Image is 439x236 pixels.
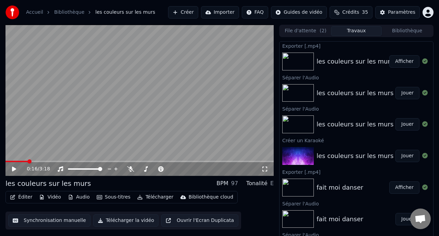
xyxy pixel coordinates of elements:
a: Ouvrir le chat [410,209,431,229]
div: / [27,166,43,172]
button: Afficher [389,181,419,194]
button: Créer [168,6,198,19]
button: Jouer [395,87,419,99]
span: les couleurs sur les murs [95,9,155,16]
span: 0:16 [27,166,37,172]
div: les couleurs sur les murs [317,151,393,161]
div: BPM [216,179,228,188]
div: Exporter [.mp4] [280,168,433,176]
nav: breadcrumb [26,9,155,16]
a: Accueil [26,9,43,16]
button: Télécharger la vidéo [93,214,159,227]
button: Ouvrir l'Ecran Duplicata [161,214,238,227]
span: 35 [362,9,368,16]
div: Séparer l'Audio [280,104,433,113]
div: les couleurs sur les murs [317,120,393,129]
div: Exporter [.mp4] [280,42,433,50]
button: Afficher [389,55,419,68]
div: les couleurs sur les murs [317,88,393,98]
button: FAQ [242,6,268,19]
button: Synchronisation manuelle [8,214,91,227]
button: Jouer [395,150,419,162]
button: Sous-titres [94,192,133,202]
button: Guides de vidéo [271,6,327,19]
button: Vidéo [36,192,63,202]
div: 97 [231,179,238,188]
div: les couleurs sur les murs [317,57,393,66]
button: Jouer [395,118,419,131]
span: 3:18 [39,166,50,172]
button: Bibliothèque [382,26,432,36]
div: Séparer l'Audio [280,73,433,81]
div: Séparer l'Audio [280,199,433,207]
button: Importer [201,6,239,19]
div: fait moi danser [317,214,363,224]
a: Bibliothèque [54,9,84,16]
button: Jouer [395,213,419,225]
button: Télécharger [134,192,176,202]
button: Paramètres [375,6,420,19]
div: les couleurs sur les murs [5,179,91,188]
button: Travaux [331,26,382,36]
div: Bibliothèque cloud [189,194,233,201]
div: Paramètres [388,9,415,16]
button: File d'attente [280,26,331,36]
div: E [270,179,274,188]
div: Créer un Karaoké [280,136,433,144]
span: ( 2 ) [320,27,327,34]
button: Crédits35 [330,6,372,19]
button: Audio [65,192,93,202]
div: fait moi danser [317,183,363,192]
span: Crédits [342,9,359,16]
div: Tonalité [246,179,268,188]
img: youka [5,5,19,19]
button: Éditer [7,192,35,202]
